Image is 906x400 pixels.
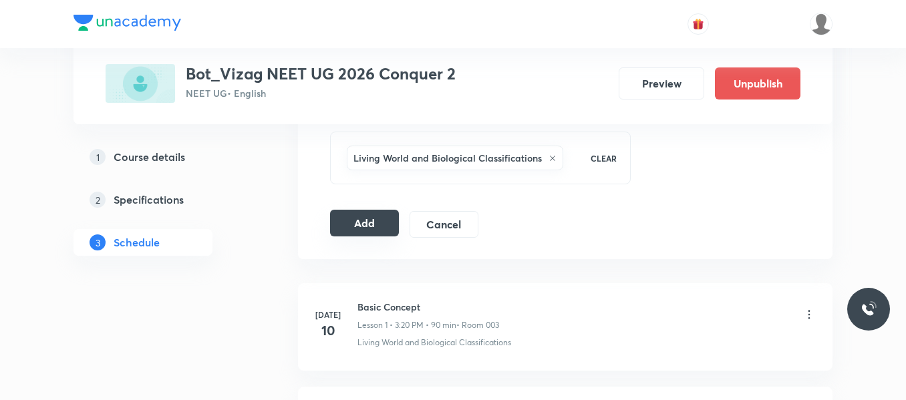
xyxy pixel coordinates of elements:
[90,234,106,250] p: 3
[186,86,456,100] p: NEET UG • English
[357,319,456,331] p: Lesson 1 • 3:20 PM • 90 min
[591,152,617,164] p: CLEAR
[315,309,341,321] h6: [DATE]
[410,211,478,238] button: Cancel
[114,234,160,250] h5: Schedule
[73,144,255,170] a: 1Course details
[90,149,106,165] p: 1
[692,18,704,30] img: avatar
[73,186,255,213] a: 2Specifications
[688,13,709,35] button: avatar
[114,149,185,165] h5: Course details
[353,151,542,165] h6: Living World and Biological Classifications
[114,192,184,208] h5: Specifications
[73,15,181,31] img: Company Logo
[330,210,399,236] button: Add
[73,15,181,34] a: Company Logo
[715,67,800,99] button: Unpublish
[861,301,877,317] img: ttu
[810,13,833,35] img: LALAM MADHAVI
[186,64,456,83] h3: Bot_Vizag NEET UG 2026 Conquer 2
[619,67,704,99] button: Preview
[357,337,511,349] p: Living World and Biological Classifications
[106,64,175,103] img: C41A5271-BED3-48B9-A44E-F5A5E1AB2E61_plus.png
[357,300,499,314] h6: Basic Concept
[456,319,499,331] p: • Room 003
[90,192,106,208] p: 2
[315,321,341,341] h4: 10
